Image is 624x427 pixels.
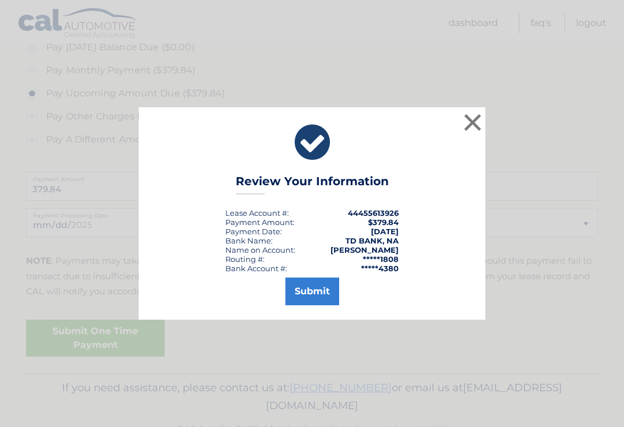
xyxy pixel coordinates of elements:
[225,264,287,273] div: Bank Account #:
[346,236,399,245] strong: TD BANK, NA
[225,254,265,264] div: Routing #:
[348,208,399,218] strong: 44455613926
[461,111,484,134] button: ×
[225,218,295,227] div: Payment Amount:
[285,278,339,305] button: Submit
[368,218,399,227] span: $379.84
[371,227,399,236] span: [DATE]
[225,227,280,236] span: Payment Date
[236,174,389,194] h3: Review Your Information
[225,245,295,254] div: Name on Account:
[225,227,282,236] div: :
[225,236,273,245] div: Bank Name:
[225,208,289,218] div: Lease Account #:
[330,245,399,254] strong: [PERSON_NAME]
